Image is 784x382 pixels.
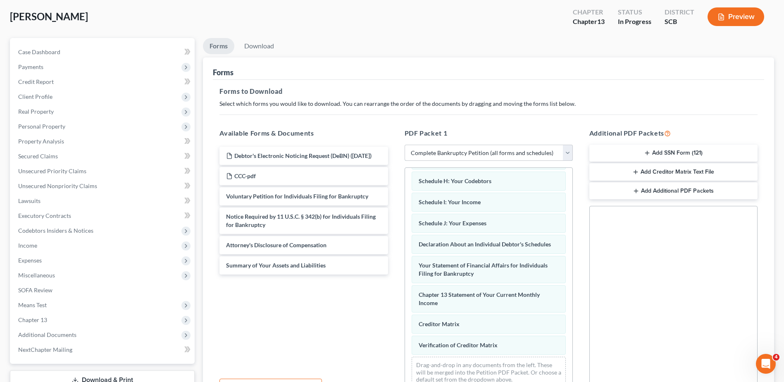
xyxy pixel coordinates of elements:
button: Add Additional PDF Packets [589,182,758,200]
span: Attorney's Disclosure of Compensation [226,241,326,248]
h5: PDF Packet 1 [405,128,573,138]
span: Secured Claims [18,153,58,160]
a: Forms [203,38,234,54]
p: Select which forms you would like to download. You can rearrange the order of the documents by dr... [219,100,758,108]
div: Status [618,7,651,17]
span: Executory Contracts [18,212,71,219]
iframe: Intercom live chat [756,354,776,374]
div: Chapter [573,17,605,26]
button: Add Creditor Matrix Text File [589,163,758,181]
span: Means Test [18,301,47,308]
span: Credit Report [18,78,54,85]
span: Verification of Creditor Matrix [419,341,498,349]
span: Unsecured Priority Claims [18,167,86,174]
a: Lawsuits [12,193,195,208]
div: Forms [213,67,234,77]
span: NextChapter Mailing [18,346,72,353]
button: Add SSN Form (121) [589,145,758,162]
span: Declaration About an Individual Debtor's Schedules [419,241,551,248]
a: Executory Contracts [12,208,195,223]
span: Expenses [18,257,42,264]
h5: Additional PDF Packets [589,128,758,138]
span: 4 [773,354,779,361]
span: Debtor's Electronic Noticing Request (DeBN) ([DATE]) [234,152,372,159]
a: Download [238,38,281,54]
a: SOFA Review [12,283,195,298]
span: Income [18,242,37,249]
div: SCB [665,17,694,26]
a: NextChapter Mailing [12,342,195,357]
a: Property Analysis [12,134,195,149]
span: Chapter 13 [18,316,47,323]
span: Notice Required by 11 U.S.C. § 342(b) for Individuals Filing for Bankruptcy [226,213,376,228]
span: Payments [18,63,43,70]
h5: Available Forms & Documents [219,128,388,138]
span: Codebtors Insiders & Notices [18,227,93,234]
span: 13 [597,17,605,25]
a: Case Dashboard [12,45,195,60]
span: Client Profile [18,93,52,100]
span: Schedule H: Your Codebtors [419,177,491,184]
span: Chapter 13 Statement of Your Current Monthly Income [419,291,540,306]
span: Additional Documents [18,331,76,338]
span: Property Analysis [18,138,64,145]
span: Miscellaneous [18,272,55,279]
div: District [665,7,694,17]
div: Chapter [573,7,605,17]
span: CCC-pdf [234,172,256,179]
span: Case Dashboard [18,48,60,55]
span: Voluntary Petition for Individuals Filing for Bankruptcy [226,193,368,200]
span: Schedule I: Your Income [419,198,481,205]
span: SOFA Review [18,286,52,294]
a: Credit Report [12,74,195,89]
span: Real Property [18,108,54,115]
span: Lawsuits [18,197,41,204]
span: Summary of Your Assets and Liabilities [226,262,326,269]
span: Your Statement of Financial Affairs for Individuals Filing for Bankruptcy [419,262,548,277]
a: Secured Claims [12,149,195,164]
h5: Forms to Download [219,86,758,96]
span: Creditor Matrix [419,320,460,327]
span: Unsecured Nonpriority Claims [18,182,97,189]
a: Unsecured Priority Claims [12,164,195,179]
span: [PERSON_NAME] [10,10,88,22]
span: Schedule J: Your Expenses [419,220,486,227]
span: Personal Property [18,123,65,130]
button: Preview [708,7,764,26]
a: Unsecured Nonpriority Claims [12,179,195,193]
div: In Progress [618,17,651,26]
